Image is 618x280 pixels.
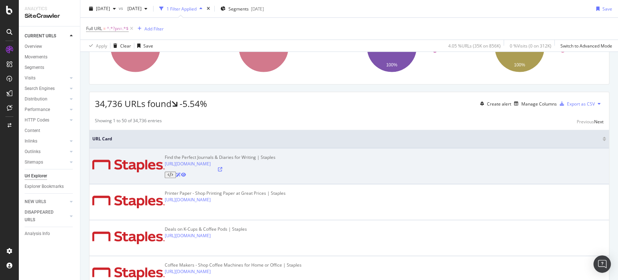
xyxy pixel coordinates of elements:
[125,5,142,12] span: 2025 Sep. 5th
[156,3,205,15] button: 1 Filter Applied
[25,127,75,135] a: Content
[228,5,249,12] span: Segments
[165,154,276,161] div: Find the Perfect Journals & Diaries for Writing | Staples
[92,195,165,208] img: main image
[25,6,74,12] div: Analytics
[567,48,576,53] text: other
[25,106,50,114] div: Performance
[25,148,68,156] a: Outlinks
[25,137,68,145] a: Inlinks
[594,119,604,125] div: Next
[86,3,119,15] button: [DATE]
[386,62,397,67] text: 100%
[477,98,511,110] button: Create alert
[180,98,207,110] div: -5.54%
[25,95,47,103] div: Distribution
[25,116,49,124] div: HTTP Codes
[25,85,55,92] div: Search Engines
[594,118,604,126] button: Next
[593,3,612,15] button: Save
[577,118,594,126] button: Previous
[167,5,197,12] div: 1 Filter Applied
[25,172,75,180] a: Url Explorer
[135,24,164,33] button: Add Filter
[165,232,211,239] a: [URL][DOMAIN_NAME]
[557,98,595,110] button: Export as CSV
[103,25,106,32] span: =
[25,85,68,92] a: Search Engines
[593,255,611,273] div: Open Intercom Messenger
[165,197,211,203] a: [URL][DOMAIN_NAME]
[25,158,43,166] div: Sitemaps
[165,172,176,178] button: View HTML Source
[25,230,75,238] a: Analysis Info
[119,5,125,11] span: vs
[25,198,46,206] div: NEW URLS
[25,64,44,71] div: Segments
[165,226,247,232] div: Deals on K-Cups & Coffee Pods | Staples
[134,40,153,52] button: Save
[25,116,68,124] a: HTTP Codes
[25,148,41,156] div: Outlinks
[521,101,557,107] div: Manage Columns
[439,48,466,53] text: search-results
[560,42,612,49] div: Switch to Advanced Mode
[165,161,211,167] a: [URL][DOMAIN_NAME]
[25,127,40,135] div: Content
[448,42,501,49] div: 4.05 % URLs ( 35K on 856K )
[251,5,264,12] div: [DATE]
[165,262,302,268] div: Coffee Makers - Shop Coffee Machines for Home or Office | Staples
[511,99,557,108] button: Manage Columns
[25,32,56,40] div: CURRENT URLS
[25,183,64,190] div: Explorer Bookmarks
[165,167,276,172] a: Visit Online Page
[25,209,68,224] a: DISAPPEARED URLS
[218,3,267,15] button: Segments[DATE]
[92,160,165,172] img: main image
[96,42,107,49] div: Apply
[25,12,74,20] div: SiteCrawler
[165,268,211,275] a: [URL][DOMAIN_NAME]
[176,172,181,178] a: AI Url Details
[95,118,162,126] div: Showing 1 to 50 of 34,736 entries
[25,230,50,238] div: Analysis Info
[25,209,61,224] div: DISAPPEARED URLS
[143,42,153,49] div: Save
[92,231,165,244] img: main image
[25,53,47,61] div: Movements
[165,190,286,197] div: Printer Paper - Shop Printing Paper at Great Prices | Staples
[110,40,131,52] button: Clear
[25,137,37,145] div: Inlinks
[96,5,110,12] span: 2025 Sep. 19th
[25,172,47,180] div: Url Explorer
[25,64,75,71] a: Segments
[510,42,551,49] div: 0 % Visits ( 0 on 312K )
[487,101,511,107] div: Create alert
[107,24,129,34] span: ^.*?pn=.*$
[514,62,525,67] text: 100%
[125,3,150,15] button: [DATE]
[86,25,102,32] span: Full URL
[25,95,68,103] a: Distribution
[25,74,68,82] a: Visits
[25,53,75,61] a: Movements
[120,42,131,49] div: Clear
[95,98,172,110] span: 34,736 URLs found
[25,183,75,190] a: Explorer Bookmarks
[25,198,68,206] a: NEW URLS
[602,5,612,12] div: Save
[25,43,75,50] a: Overview
[92,136,601,142] span: URL Card
[558,40,612,52] button: Switch to Advanced Mode
[25,32,68,40] a: CURRENT URLS
[567,101,595,107] div: Export as CSV
[205,5,211,12] div: times
[25,106,68,114] a: Performance
[25,74,35,82] div: Visits
[181,172,186,178] a: URL Inspection
[25,43,42,50] div: Overview
[577,119,594,125] div: Previous
[144,25,164,32] div: Add Filter
[25,158,68,166] a: Sitemaps
[86,40,107,52] button: Apply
